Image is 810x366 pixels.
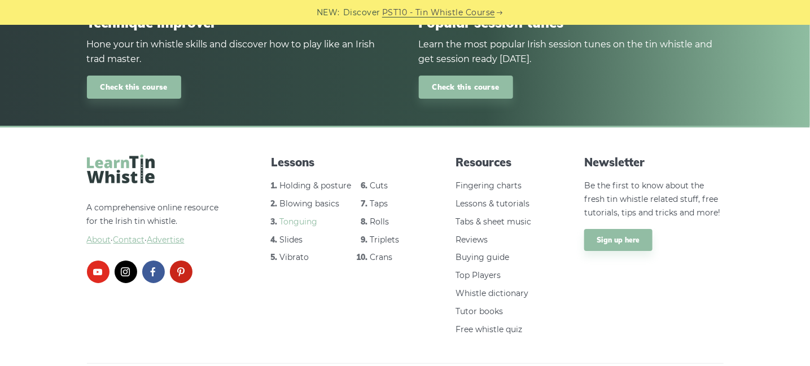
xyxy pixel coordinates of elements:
a: About [87,235,111,245]
a: Buying guide [456,252,509,262]
a: Blowing basics [279,199,339,209]
a: Check this course [87,76,181,99]
a: Contact·Advertise [113,235,185,245]
a: Fingering charts [456,180,522,191]
span: Resources [456,155,539,170]
a: Sign up here [584,229,653,252]
a: instagram [115,261,137,283]
a: Slides [279,235,303,245]
a: Vibrato [279,252,309,262]
a: Tabs & sheet music [456,217,531,227]
span: Technique improver [87,15,392,31]
a: Tonguing [279,217,317,227]
span: · [87,233,226,247]
a: Lessons & tutorials [456,199,529,209]
span: Lessons [271,155,410,170]
a: Tutor books [456,306,503,316]
a: Triplets [370,235,400,245]
a: Rolls [370,217,389,227]
a: Cuts [370,180,388,191]
span: Popular session tunes [419,15,724,31]
span: Contact [113,235,145,245]
a: Crans [370,252,393,262]
span: Advertise [147,235,185,245]
a: PST10 - Tin Whistle Course [382,6,495,19]
a: Reviews [456,235,488,245]
a: Holding & posture [279,180,351,191]
a: Free whistle quiz [456,324,522,334]
a: Whistle dictionary [456,288,528,298]
p: A comprehensive online resource for the Irish tin whistle. [87,201,226,247]
span: Newsletter [584,155,723,170]
span: NEW: [317,6,340,19]
span: Discover [343,6,380,19]
a: youtube [87,261,110,283]
div: Learn the most popular Irish session tunes on the tin whistle and get session ready [DATE]. [419,37,724,67]
a: pinterest [170,261,192,283]
a: Check this course [419,76,513,99]
a: Top Players [456,270,501,280]
a: facebook [142,261,165,283]
p: Be the first to know about the fresh tin whistle related stuff, free tutorials, tips and tricks a... [584,179,723,219]
div: Hone your tin whistle skills and discover how to play like an Irish trad master. [87,37,392,67]
a: Taps [370,199,388,209]
img: LearnTinWhistle.com [87,155,155,183]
